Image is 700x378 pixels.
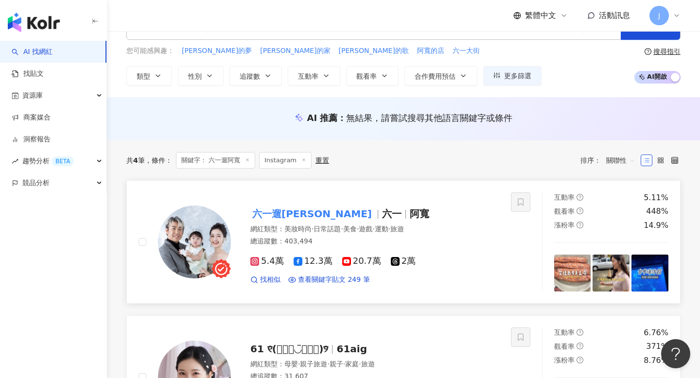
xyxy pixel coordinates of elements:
[137,72,150,80] span: 類型
[359,225,372,233] span: 遊戲
[577,343,583,349] span: question-circle
[250,224,499,234] div: 網紅類型 ：
[644,220,668,231] div: 14.9%
[554,356,575,364] span: 漲粉率
[260,275,280,285] span: 找相似
[240,72,260,80] span: 追蹤數
[229,66,282,86] button: 追蹤數
[250,256,284,266] span: 5.4萬
[336,343,367,355] span: 61aig
[327,360,329,368] span: ·
[653,48,681,55] div: 搜尋指引
[342,256,381,266] span: 20.7萬
[644,192,668,203] div: 5.11%
[658,10,660,21] span: J
[644,355,668,366] div: 8.76%
[631,255,668,292] img: post-image
[577,194,583,201] span: question-circle
[599,11,630,20] span: 活動訊息
[577,222,583,228] span: question-circle
[126,46,174,56] span: 您可能感興趣：
[593,255,630,292] img: post-image
[359,360,361,368] span: ·
[12,135,51,144] a: 洞察報告
[158,206,231,278] img: KOL Avatar
[390,225,404,233] span: 旅遊
[661,339,690,368] iframe: Help Scout Beacon - Open
[343,360,345,368] span: ·
[294,256,332,266] span: 12.3萬
[250,237,499,246] div: 總追蹤數 ： 403,494
[250,360,499,369] div: 網紅類型 ：
[356,72,377,80] span: 觀看率
[22,150,74,172] span: 趨勢分析
[298,72,318,80] span: 互動率
[312,225,314,233] span: ·
[417,46,445,56] button: 阿寬的店
[284,225,312,233] span: 美妝時尚
[554,221,575,229] span: 漲粉率
[606,153,635,168] span: 關聯性
[580,153,641,168] div: 排序：
[176,152,255,169] span: 關鍵字： 六一遛阿寬
[12,47,52,57] a: searchAI 找網紅
[250,275,280,285] a: 找相似
[298,275,370,285] span: 查看關鍵字貼文 249 筆
[133,156,138,164] span: 4
[410,208,429,220] span: 阿寬
[417,46,444,56] span: 阿寬的店
[644,327,668,338] div: 6.76%
[126,180,681,304] a: KOL Avatar六一遛[PERSON_NAME]六一阿寬網紅類型：美妝時尚·日常話題·美食·遊戲·運動·旅遊總追蹤數：403,4945.4萬12.3萬20.7萬2萬找相似查看關鍵字貼文 24...
[284,360,298,368] span: 母嬰
[288,66,340,86] button: 互動率
[554,207,575,215] span: 觀看率
[343,225,357,233] span: 美食
[404,66,477,86] button: 合作費用預估
[52,156,74,166] div: BETA
[345,360,359,368] span: 家庭
[300,360,327,368] span: 親子旅遊
[577,207,583,214] span: question-circle
[645,48,651,55] span: question-circle
[126,156,145,164] div: 共 筆
[22,85,43,106] span: 資源庫
[391,256,416,266] span: 2萬
[483,66,542,86] button: 更多篩選
[525,10,556,21] span: 繁體中文
[8,13,60,32] img: logo
[388,225,390,233] span: ·
[361,360,375,368] span: 旅遊
[314,225,341,233] span: 日常話題
[22,172,50,194] span: 競品分析
[415,72,455,80] span: 合作費用預估
[250,343,328,355] span: 61 ୧⃛(๑⃙⃘◡̈︎๑⃙⃘)୨⃛
[315,156,329,164] div: 重置
[554,193,575,201] span: 互動率
[646,206,668,217] div: 448%
[646,341,668,352] div: 371%
[346,113,512,123] span: 無結果，請嘗試搜尋其他語言關鍵字或條件
[288,275,370,285] a: 查看關鍵字貼文 249 筆
[577,329,583,336] span: question-circle
[339,46,409,56] span: [PERSON_NAME]的歌
[577,357,583,363] span: question-circle
[346,66,399,86] button: 觀看率
[452,46,480,56] button: 六一大街
[554,328,575,336] span: 互動率
[338,46,409,56] button: [PERSON_NAME]的歌
[375,225,388,233] span: 運動
[341,225,343,233] span: ·
[12,69,44,79] a: 找貼文
[372,225,374,233] span: ·
[250,206,374,222] mark: 六一遛[PERSON_NAME]
[126,66,172,86] button: 類型
[182,46,252,56] span: [PERSON_NAME]的夢
[382,208,402,220] span: 六一
[188,72,202,80] span: 性別
[554,343,575,350] span: 觀看率
[453,46,480,56] span: 六一大街
[357,225,359,233] span: ·
[260,46,330,56] span: [PERSON_NAME]的家
[12,158,18,165] span: rise
[178,66,224,86] button: 性別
